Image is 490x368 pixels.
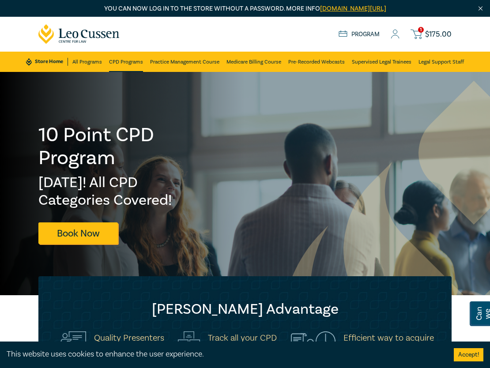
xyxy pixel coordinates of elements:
[418,27,424,33] span: 1
[477,5,484,12] img: Close
[56,300,434,318] h2: [PERSON_NAME] Advantage
[226,52,281,72] a: Medicare Billing Course
[178,331,200,356] img: Track all your CPD<br>points in one place
[339,30,380,38] a: Program
[288,52,345,72] a: Pre-Recorded Webcasts
[72,52,102,72] a: All Programs
[109,52,143,72] a: CPD Programs
[454,348,483,361] button: Accept cookies
[26,58,68,66] a: Store Home
[352,52,411,72] a: Supervised Legal Trainees
[150,52,219,72] a: Practice Management Course
[38,174,204,209] h2: [DATE]! All CPD Categories Covered!
[425,30,452,38] span: $ 175.00
[343,332,434,355] h5: Efficient way to acquire your 10 CPD Points
[7,349,441,360] div: This website uses cookies to enhance the user experience.
[418,52,464,72] a: Legal Support Staff
[208,332,280,355] h5: Track all your CPD points in one place
[94,332,167,355] h5: Quality Presenters and CPD programs
[56,331,86,356] img: Quality Presenters<br>and CPD programs
[291,331,335,356] img: Efficient way to acquire<br>your 10 CPD Points
[38,4,452,14] p: You can now log in to the store without a password. More info
[38,124,204,169] h1: 10 Point CPD Program
[320,4,386,13] a: [DOMAIN_NAME][URL]
[38,222,118,244] a: Book Now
